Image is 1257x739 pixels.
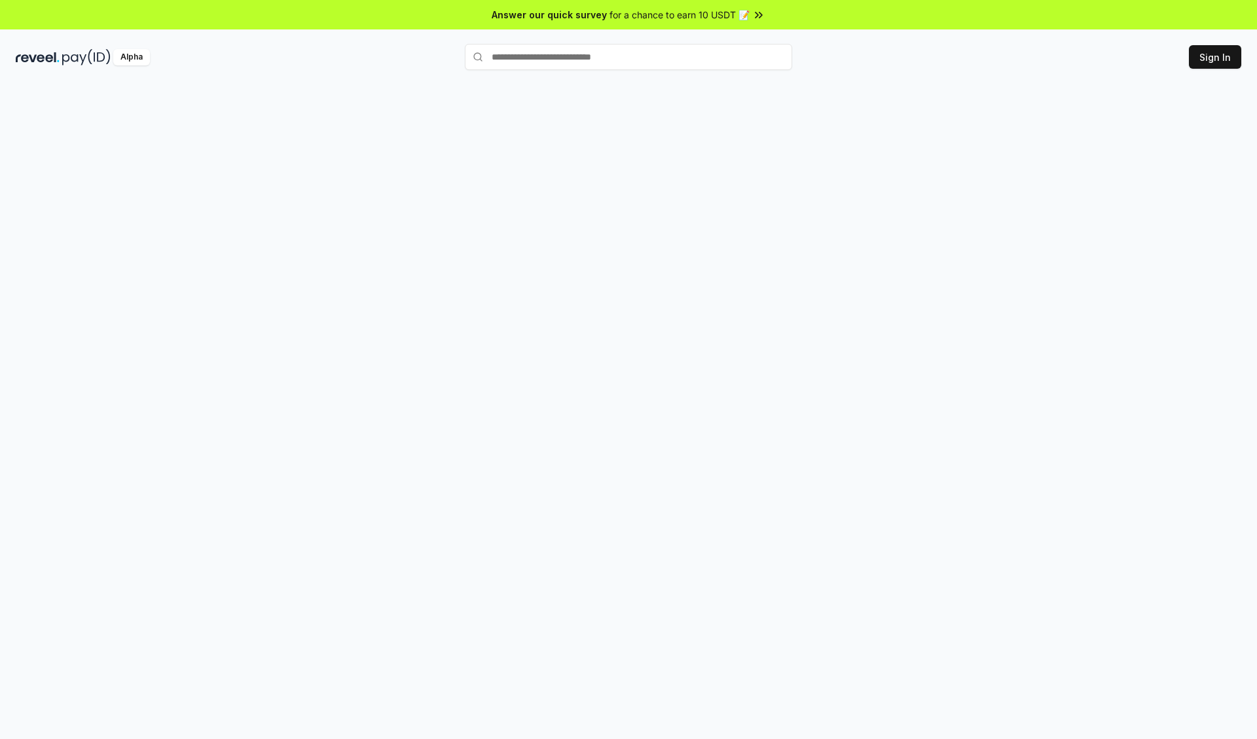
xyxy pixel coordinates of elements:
div: Alpha [113,49,150,65]
img: reveel_dark [16,49,60,65]
span: for a chance to earn 10 USDT 📝 [610,8,750,22]
span: Answer our quick survey [492,8,607,22]
button: Sign In [1189,45,1241,69]
img: pay_id [62,49,111,65]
